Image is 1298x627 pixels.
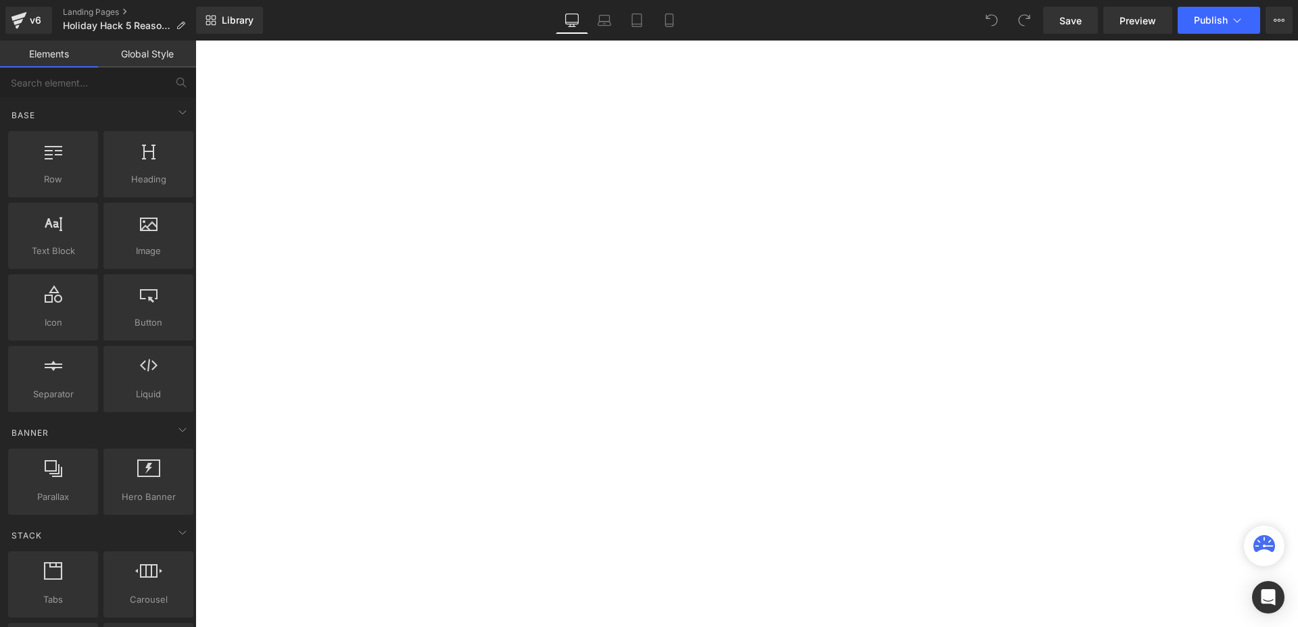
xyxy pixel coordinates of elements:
span: Base [10,109,37,122]
span: Row [12,172,94,186]
span: Image [107,244,189,258]
div: v6 [27,11,44,29]
a: Mobile [653,7,686,34]
button: Publish [1178,7,1260,34]
a: Preview [1103,7,1172,34]
span: Holiday Hack 5 Reasons [63,20,170,31]
a: Global Style [98,41,196,68]
div: Open Intercom Messenger [1252,581,1284,613]
span: Button [107,316,189,330]
span: Liquid [107,387,189,401]
span: Icon [12,316,94,330]
span: Hero Banner [107,490,189,504]
span: Banner [10,426,50,439]
button: More [1266,7,1293,34]
a: v6 [5,7,52,34]
a: Tablet [621,7,653,34]
span: Publish [1194,15,1228,26]
span: Stack [10,529,43,542]
a: Laptop [588,7,621,34]
span: Heading [107,172,189,186]
span: Library [222,14,254,26]
span: Separator [12,387,94,401]
span: Carousel [107,593,189,607]
a: Desktop [556,7,588,34]
span: Tabs [12,593,94,607]
span: Preview [1120,14,1156,28]
span: Save [1059,14,1082,28]
a: Landing Pages [63,7,196,18]
span: Parallax [12,490,94,504]
span: Text Block [12,244,94,258]
button: Undo [978,7,1005,34]
a: New Library [196,7,263,34]
button: Redo [1011,7,1038,34]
